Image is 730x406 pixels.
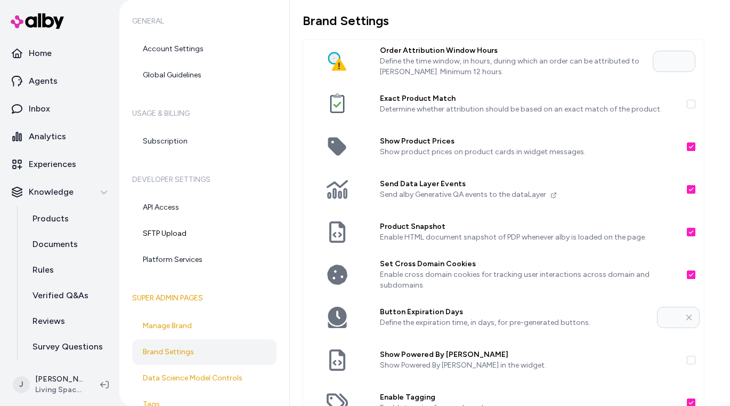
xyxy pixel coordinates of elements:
h6: General [132,6,277,36]
p: Rules [33,264,54,276]
p: Survey Questions [33,340,103,353]
a: Account Settings [132,36,277,62]
label: Send Data Layer Events [380,179,678,189]
a: Inbox [4,96,115,122]
h6: Super Admin Pages [132,283,277,313]
a: Products [22,206,115,232]
span: J [13,376,30,393]
label: Enable Tagging [380,392,678,403]
a: Experiences [4,152,115,177]
a: API Access [132,195,277,220]
label: Show Product Prices [380,136,678,147]
a: Documents [22,232,115,257]
label: Button Expiration Days [380,307,648,317]
a: Manage Brand [132,313,277,339]
p: Define the time window, in hours, during which an order can be attributed to [PERSON_NAME]. Minim... [380,56,644,77]
p: Enable cross domain cookies for tracking user interactions across domain and subdomains. [380,269,678,291]
p: Verified Q&As [33,289,88,302]
h6: Developer Settings [132,165,277,195]
a: SFTP Upload [132,221,277,246]
p: Show product prices on product cards in widget messages. [380,147,678,157]
p: Documents [33,238,78,251]
label: Set Cross Domain Cookies [380,259,678,269]
label: Product Snapshot [380,221,678,232]
p: Show Powered By [PERSON_NAME] in the widget. [380,360,678,371]
p: Products [33,212,69,225]
p: Enable HTML document snapshot of PDP whenever alby is loaded on the page. [380,232,678,243]
a: Reviews [22,308,115,334]
p: Reviews [33,315,65,328]
a: Rules [22,257,115,283]
p: Knowledge [29,186,74,198]
p: Send alby Generative QA events to the dataLayer [380,189,678,200]
p: Determine whether attribution should be based on an exact match of the product. [380,104,678,115]
button: Knowledge [4,179,115,205]
p: Agents [29,75,58,87]
label: Show Powered By [PERSON_NAME] [380,349,678,360]
a: Survey Questions [22,334,115,360]
img: alby Logo [11,13,64,29]
a: Subscription [132,129,277,154]
a: Verified Q&As [22,283,115,308]
a: Platform Services [132,247,277,273]
label: Order Attribution Window Hours [380,45,644,56]
p: Define the expiration time, in days, for pre-generated buttons. [380,317,648,328]
a: Agents [4,68,115,94]
a: Brand Settings [132,339,277,365]
h1: Brand Settings [303,13,704,29]
a: Global Guidelines [132,62,277,88]
button: J[PERSON_NAME]Living Spaces [6,368,92,402]
span: Living Spaces [35,385,83,395]
a: Data Science Model Controls [132,365,277,391]
h6: Usage & Billing [132,99,277,129]
p: Analytics [29,130,66,143]
p: Experiences [29,158,76,171]
p: [PERSON_NAME] [35,374,83,385]
p: Inbox [29,102,50,115]
label: Exact Product Match [380,93,678,104]
a: Analytics [4,124,115,149]
p: Home [29,47,52,60]
a: Home [4,41,115,66]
